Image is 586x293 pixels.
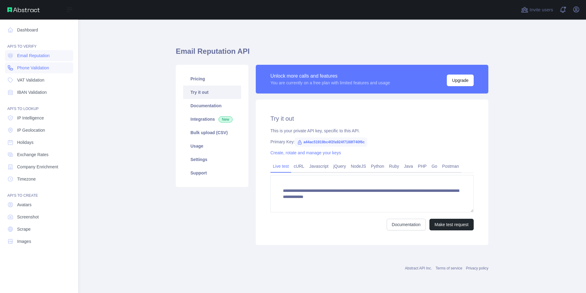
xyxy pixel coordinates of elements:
[307,161,331,171] a: Javascript
[520,5,554,15] button: Invite users
[5,112,73,123] a: IP Intelligence
[5,224,73,235] a: Scrape
[183,72,241,86] a: Pricing
[429,219,474,230] button: Make test request
[17,65,49,71] span: Phone Validation
[183,153,241,166] a: Settings
[5,50,73,61] a: Email Reputation
[440,161,461,171] a: Postman
[5,149,73,160] a: Exchange Rates
[5,236,73,247] a: Images
[5,137,73,148] a: Holidays
[466,266,488,270] a: Privacy policy
[5,62,73,73] a: Phone Validation
[176,46,488,61] h1: Email Reputation API
[5,161,73,172] a: Company Enrichment
[447,75,474,86] button: Upgrade
[429,161,440,171] a: Go
[17,139,34,145] span: Holidays
[295,137,367,147] span: a44ac51919bc4f2fa924f7188f740f6c
[17,214,39,220] span: Screenshot
[17,176,36,182] span: Timezone
[348,161,368,171] a: NodeJS
[17,89,47,95] span: IBAN Validation
[5,186,73,198] div: API'S TO CREATE
[270,80,390,86] div: You are currently on a free plan with limited features and usage
[402,161,416,171] a: Java
[7,7,40,12] img: Abstract API
[17,53,50,59] span: Email Reputation
[387,219,426,230] a: Documentation
[17,115,44,121] span: IP Intelligence
[183,139,241,153] a: Usage
[5,199,73,210] a: Avatars
[219,116,233,123] span: New
[5,211,73,222] a: Screenshot
[17,152,49,158] span: Exchange Rates
[436,266,462,270] a: Terms of service
[17,226,31,232] span: Scrape
[530,6,553,13] span: Invite users
[5,99,73,111] div: API'S TO LOOKUP
[17,202,31,208] span: Avatars
[368,161,387,171] a: Python
[5,75,73,86] a: VAT Validation
[5,37,73,49] div: API'S TO VERIFY
[270,114,474,123] h2: Try it out
[270,161,291,171] a: Live test
[17,127,45,133] span: IP Geolocation
[183,166,241,180] a: Support
[183,86,241,99] a: Try it out
[183,112,241,126] a: Integrations New
[387,161,402,171] a: Ruby
[270,128,474,134] div: This is your private API key, specific to this API.
[331,161,348,171] a: jQuery
[17,238,31,244] span: Images
[5,87,73,98] a: IBAN Validation
[17,77,44,83] span: VAT Validation
[5,125,73,136] a: IP Geolocation
[291,161,307,171] a: cURL
[405,266,432,270] a: Abstract API Inc.
[270,72,390,80] div: Unlock more calls and features
[183,126,241,139] a: Bulk upload (CSV)
[270,139,474,145] div: Primary Key:
[415,161,429,171] a: PHP
[5,174,73,185] a: Timezone
[270,150,341,155] a: Create, rotate and manage your keys
[183,99,241,112] a: Documentation
[5,24,73,35] a: Dashboard
[17,164,58,170] span: Company Enrichment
